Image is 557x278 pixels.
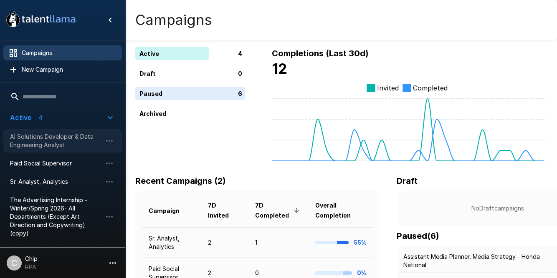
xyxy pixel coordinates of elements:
[354,239,367,246] b: 55%
[135,176,226,186] b: Recent Campaigns (2)
[357,269,367,276] b: 0%
[238,49,242,58] p: 4
[201,227,248,258] td: 2
[248,227,309,258] td: 1
[315,200,367,220] span: Overall Completion
[142,227,201,258] td: Sr. Analyst, Analytics
[149,206,190,216] span: Campaign
[135,11,212,29] h4: Campaigns
[272,60,287,77] b: 12
[238,69,242,78] p: 0
[272,48,369,58] b: Completions (Last 30d)
[255,200,302,220] span: 7D Completed
[397,231,439,241] b: Paused ( 6 )
[238,89,242,98] p: 6
[208,200,242,220] span: 7D Invited
[397,176,418,186] b: Draft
